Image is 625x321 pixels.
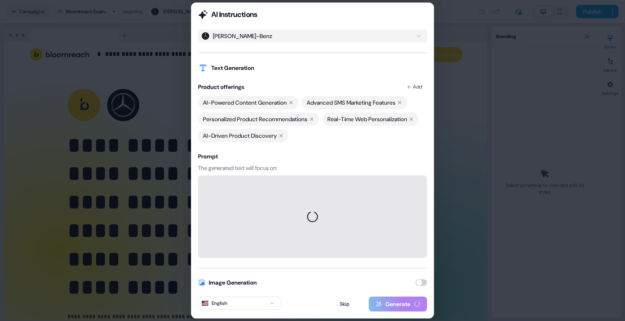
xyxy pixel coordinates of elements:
iframe: Bloomreach Shopify Edge Summit [3,3,268,152]
div: Real-Time Web Personalization [322,113,419,126]
div: Advanced SMS Marketing Features [302,96,407,109]
button: Add [401,79,427,94]
div: Personalized Product Recommendations [198,113,319,126]
img: The English flag [202,301,208,306]
h2: Image Generation [209,278,257,287]
div: English [202,299,227,307]
button: Skip [322,297,367,311]
h2: AI Instructions [211,10,257,19]
h3: Prompt [198,152,427,160]
p: The generated text will focus on: [198,164,427,172]
div: [PERSON_NAME]-Benz [213,32,272,40]
div: AI-Powered Content Generation [198,96,298,109]
h2: Product offerings [198,83,244,91]
h2: Text Generation [211,64,254,72]
div: AI-Driven Product Discovery [198,129,289,142]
